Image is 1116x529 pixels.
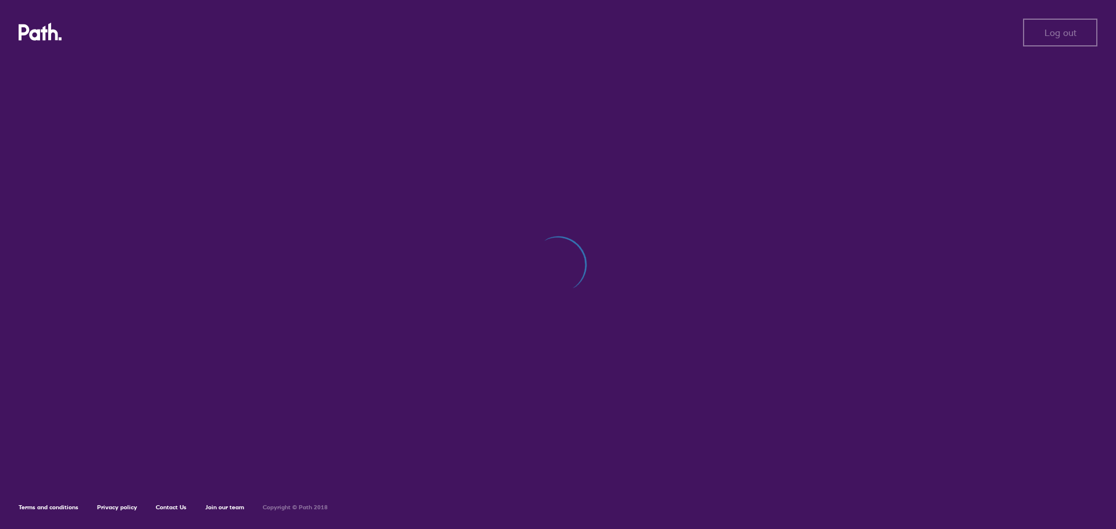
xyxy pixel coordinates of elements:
[19,503,78,511] a: Terms and conditions
[97,503,137,511] a: Privacy policy
[263,504,328,511] h6: Copyright © Path 2018
[156,503,187,511] a: Contact Us
[1023,19,1097,46] button: Log out
[205,503,244,511] a: Join our team
[1045,27,1076,38] span: Log out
